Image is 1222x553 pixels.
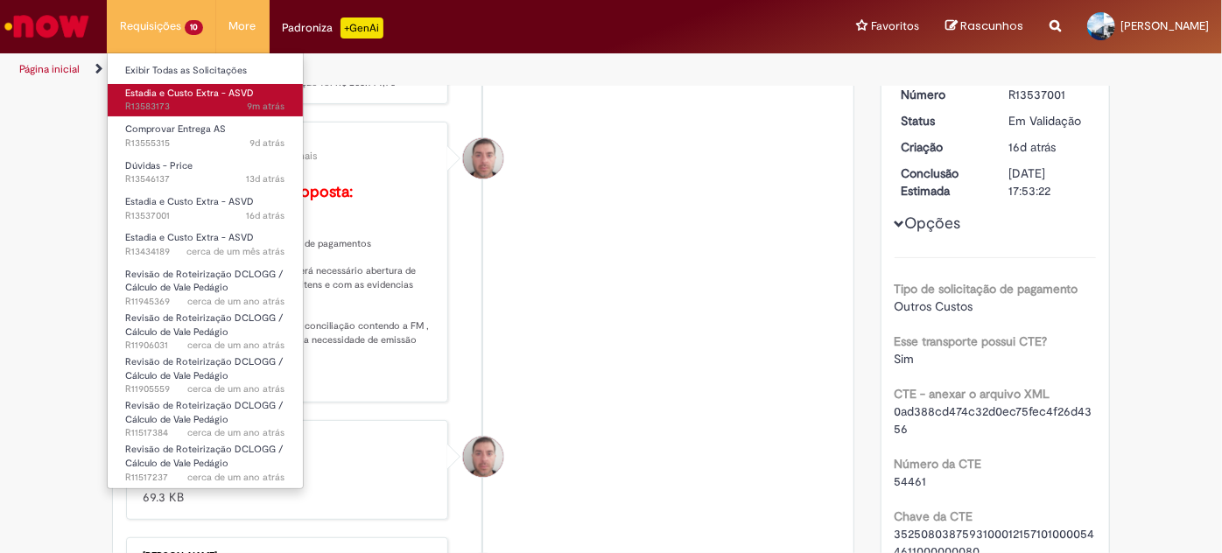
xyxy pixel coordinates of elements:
[895,281,1078,297] b: Tipo de solicitação de pagamento
[895,333,1048,349] b: Esse transporte possui CTE?
[888,138,996,156] dt: Criação
[895,403,1092,437] span: 0ad388cd474c32d0ec75fec4f26d4356
[188,382,285,395] time: 20/08/2024 13:19:19
[185,20,203,35] span: 10
[250,136,285,150] span: 9d atrás
[895,351,915,367] span: Sim
[188,295,285,308] span: cerca de um ano atrás
[188,471,285,484] time: 16/05/2024 08:49:50
[895,298,973,314] span: Outros Custos
[187,245,285,258] span: cerca de um mês atrás
[895,386,1050,402] b: CTE - anexar o arquivo XML
[463,437,503,477] div: Luiz Carlos Barsotti Filho
[125,295,285,309] span: R11945369
[125,136,285,150] span: R13555315
[125,172,285,186] span: R13546137
[250,136,285,150] time: 22/09/2025 13:56:00
[125,382,285,396] span: R11905559
[341,17,383,38] p: +GenAi
[19,62,80,76] a: Página inicial
[945,18,1023,35] a: Rascunhos
[125,268,283,295] span: Revisão de Roteirização DCLOGG / Cálculo de Vale Pedágio
[125,471,285,485] span: R11517237
[247,172,285,185] span: 13d atrás
[188,339,285,352] span: cerca de um ano atrás
[125,443,283,470] span: Revisão de Roteirização DCLOGG / Cálculo de Vale Pedágio
[107,52,304,489] ul: Requisições
[895,508,973,524] b: Chave da CTE
[108,396,303,434] a: Aberto R11517384 : Revisão de Roteirização DCLOGG / Cálculo de Vale Pedágio
[125,159,193,172] span: Dúvidas - Price
[895,473,927,489] span: 54461
[188,339,285,352] time: 20/08/2024 14:43:29
[1008,86,1090,103] div: R13537001
[108,192,303,225] a: Aberto R13537001 : Estadia e Custo Extra - ASVD
[108,84,303,116] a: Aberto R13583173 : Estadia e Custo Extra - ASVD
[108,353,303,390] a: Aberto R11905559 : Revisão de Roteirização DCLOGG / Cálculo de Vale Pedágio
[888,164,996,199] dt: Conclusão Estimada
[2,9,92,44] img: ServiceNow
[247,209,285,222] time: 15/09/2025 16:53:18
[960,17,1023,34] span: Rascunhos
[248,100,285,113] span: 9m atrás
[108,309,303,346] a: Aberto R11906031 : Revisão de Roteirização DCLOGG / Cálculo de Vale Pedágio
[1008,138,1090,156] div: 15/09/2025 16:53:17
[108,265,303,303] a: Aberto R11945369 : Revisão de Roteirização DCLOGG / Cálculo de Vale Pedágio
[125,426,285,440] span: R11517384
[1008,139,1056,155] span: 16d atrás
[1008,164,1090,199] div: [DATE] 17:53:22
[125,209,285,223] span: R13537001
[248,100,285,113] time: 30/09/2025 17:13:48
[888,112,996,129] dt: Status
[108,61,303,80] a: Exibir Todas as Solicitações
[120,17,181,35] span: Requisições
[108,440,303,478] a: Aberto R11517237 : Revisão de Roteirização DCLOGG / Cálculo de Vale Pedágio
[125,355,283,382] span: Revisão de Roteirização DCLOGG / Cálculo de Vale Pedágio
[125,195,254,208] span: Estadia e Custo Extra - ASVD
[125,100,285,114] span: R13583173
[1120,18,1209,33] span: [PERSON_NAME]
[229,17,256,35] span: More
[125,122,226,136] span: Comprovar Entrega AS
[1008,112,1090,129] div: Em Validação
[125,311,283,339] span: Revisão de Roteirização DCLOGG / Cálculo de Vale Pedágio
[463,138,503,178] div: Luiz Carlos Barsotti Filho
[247,209,285,222] span: 16d atrás
[283,17,383,38] div: Padroniza
[108,157,303,189] a: Aberto R13546137 : Dúvidas - Price
[188,471,285,484] span: cerca de um ano atrás
[125,339,285,353] span: R11906031
[125,231,254,244] span: Estadia e Custo Extra - ASVD
[1008,139,1056,155] time: 15/09/2025 16:53:17
[188,426,285,439] time: 16/05/2024 09:18:57
[188,382,285,395] span: cerca de um ano atrás
[888,86,996,103] dt: Número
[125,87,254,100] span: Estadia e Custo Extra - ASVD
[895,456,982,472] b: Número da CTE
[188,426,285,439] span: cerca de um ano atrás
[108,120,303,152] a: Aberto R13555315 : Comprovar Entrega AS
[188,295,285,308] time: 30/08/2024 17:02:00
[13,53,802,86] ul: Trilhas de página
[125,399,283,426] span: Revisão de Roteirização DCLOGG / Cálculo de Vale Pedágio
[108,228,303,261] a: Aberto R13434189 : Estadia e Custo Extra - ASVD
[871,17,919,35] span: Favoritos
[125,245,285,259] span: R13434189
